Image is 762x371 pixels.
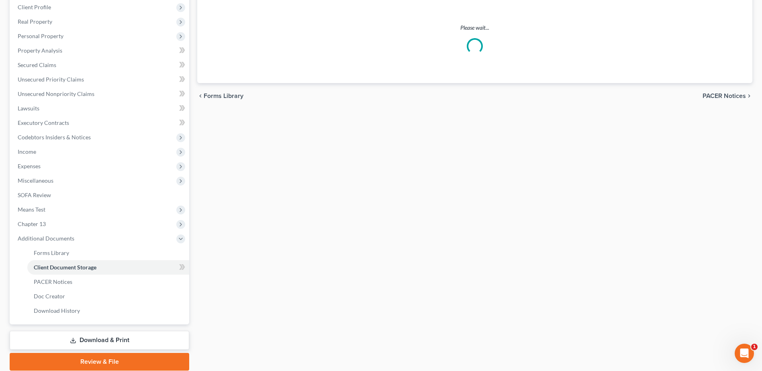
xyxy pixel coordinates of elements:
span: Property Analysis [18,47,62,54]
span: Personal Property [18,33,63,39]
span: Unsecured Nonpriority Claims [18,90,94,97]
span: Additional Documents [18,235,74,242]
span: Unsecured Priority Claims [18,76,84,83]
a: Download & Print [10,331,189,350]
span: Client Document Storage [34,264,96,271]
span: PACER Notices [703,93,746,99]
span: Executory Contracts [18,119,69,126]
span: 1 [751,344,758,350]
span: PACER Notices [34,278,72,285]
span: Doc Creator [34,293,65,300]
span: Secured Claims [18,61,56,68]
a: Client Document Storage [27,260,189,275]
p: Please wait... [208,24,741,32]
button: PACER Notices chevron_right [703,93,752,99]
span: Download History [34,307,80,314]
span: Lawsuits [18,105,39,112]
span: SOFA Review [18,192,51,198]
a: Doc Creator [27,289,189,304]
span: Codebtors Insiders & Notices [18,134,91,141]
i: chevron_left [197,93,204,99]
span: Forms Library [34,249,69,256]
a: Unsecured Nonpriority Claims [11,87,189,101]
a: SOFA Review [11,188,189,202]
a: Download History [27,304,189,318]
button: chevron_left Forms Library [197,93,243,99]
span: Chapter 13 [18,220,46,227]
a: PACER Notices [27,275,189,289]
a: Lawsuits [11,101,189,116]
span: Income [18,148,36,155]
a: Unsecured Priority Claims [11,72,189,87]
a: Secured Claims [11,58,189,72]
iframe: Intercom live chat [735,344,754,363]
a: Property Analysis [11,43,189,58]
span: Forms Library [204,93,243,99]
span: Real Property [18,18,52,25]
span: Client Profile [18,4,51,10]
a: Forms Library [27,246,189,260]
a: Review & File [10,353,189,371]
span: Means Test [18,206,45,213]
span: Miscellaneous [18,177,53,184]
span: Expenses [18,163,41,169]
i: chevron_right [746,93,752,99]
a: Executory Contracts [11,116,189,130]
